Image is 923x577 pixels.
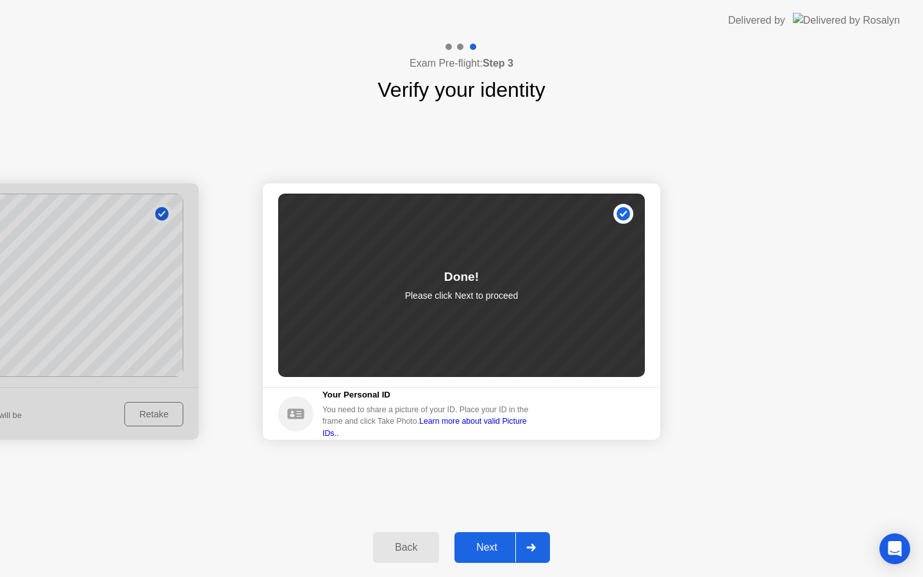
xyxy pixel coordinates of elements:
[378,74,545,105] h1: Verify your identity
[322,404,538,439] div: You need to share a picture of your ID. Place your ID in the frame and click Take Photo.
[483,58,513,69] b: Step 3
[793,13,900,28] img: Delivered by Rosalyn
[377,542,435,553] div: Back
[322,417,527,437] a: Learn more about valid Picture IDs..
[879,533,910,564] div: Open Intercom Messenger
[454,532,550,563] button: Next
[322,389,538,401] h5: Your Personal ID
[458,542,515,553] div: Next
[728,13,785,28] div: Delivered by
[444,268,479,287] div: Done!
[410,56,513,71] h4: Exam Pre-flight:
[373,532,439,563] button: Back
[405,289,519,303] p: Please click Next to proceed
